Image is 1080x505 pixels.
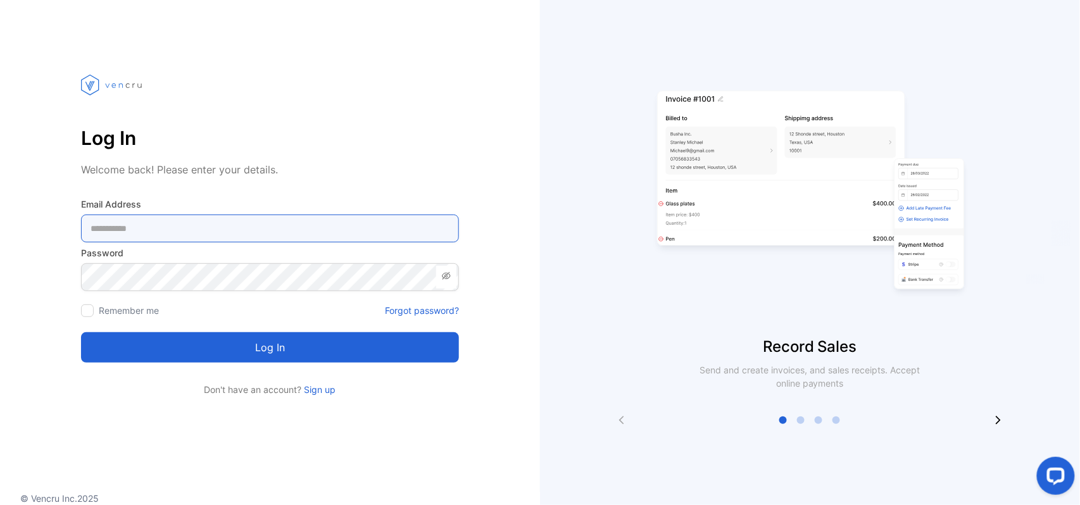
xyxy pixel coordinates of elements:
[302,384,336,395] a: Sign up
[1027,452,1080,505] iframe: LiveChat chat widget
[81,332,459,363] button: Log in
[81,51,144,119] img: vencru logo
[81,197,459,211] label: Email Address
[652,51,969,335] img: slider image
[385,304,459,317] a: Forgot password?
[81,383,459,396] p: Don't have an account?
[81,246,459,259] label: Password
[540,335,1080,358] p: Record Sales
[81,123,459,153] p: Log In
[81,162,459,177] p: Welcome back! Please enter your details.
[689,363,932,390] p: Send and create invoices, and sales receipts. Accept online payments
[99,305,159,316] label: Remember me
